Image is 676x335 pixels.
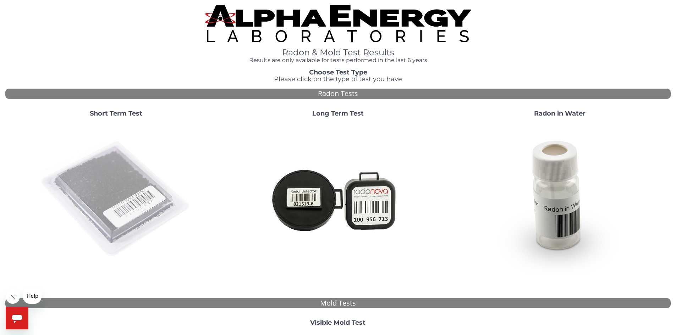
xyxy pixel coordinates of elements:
[6,290,20,304] iframe: Close message
[310,319,366,326] strong: Visible Mold Test
[205,48,471,57] h1: Radon & Mold Test Results
[6,307,28,329] iframe: Button to launch messaging window
[40,123,192,275] img: ShortTerm.jpg
[274,75,402,83] span: Please click on the type of test you have
[262,123,414,275] img: Radtrak2vsRadtrak3.jpg
[5,89,671,99] div: Radon Tests
[309,68,367,76] strong: Choose Test Type
[5,298,671,308] div: Mold Tests
[90,110,142,117] strong: Short Term Test
[205,57,471,63] h4: Results are only available for tests performed in the last 6 years
[534,110,586,117] strong: Radon in Water
[23,288,42,304] iframe: Message from company
[205,5,471,42] img: TightCrop.jpg
[312,110,364,117] strong: Long Term Test
[483,123,636,275] img: RadoninWater.jpg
